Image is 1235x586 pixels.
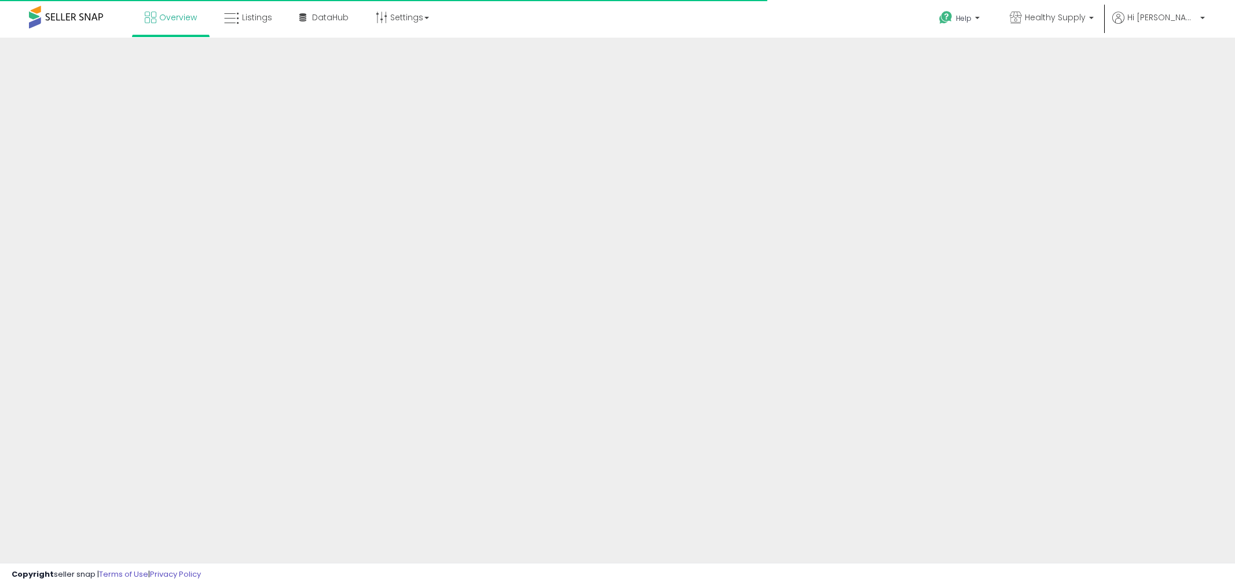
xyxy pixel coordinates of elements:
span: Help [956,13,972,23]
a: Hi [PERSON_NAME] [1112,12,1205,38]
span: DataHub [312,12,349,23]
i: Get Help [939,10,953,25]
span: Overview [159,12,197,23]
a: Help [930,2,991,38]
span: Hi [PERSON_NAME] [1127,12,1197,23]
span: Healthy Supply [1025,12,1086,23]
span: Listings [242,12,272,23]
